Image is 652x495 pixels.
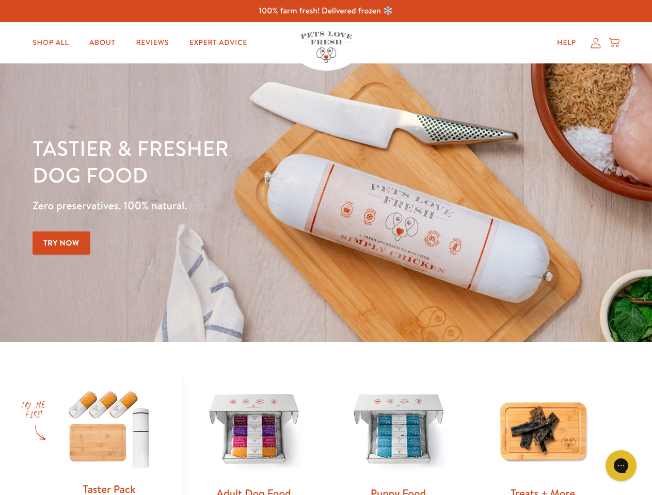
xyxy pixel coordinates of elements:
[600,447,642,485] iframe: Gorgias live chat messenger
[33,135,424,188] h1: Tastier & fresher dog food
[300,31,352,63] img: Pets Love Fresh
[81,32,123,53] a: About
[24,32,77,53] a: Shop All
[181,32,256,53] a: Expert Advice
[33,196,424,215] p: Zero preservatives. 100% natural.
[128,32,177,53] a: Reviews
[549,32,584,53] a: Help
[33,232,90,255] a: Try Now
